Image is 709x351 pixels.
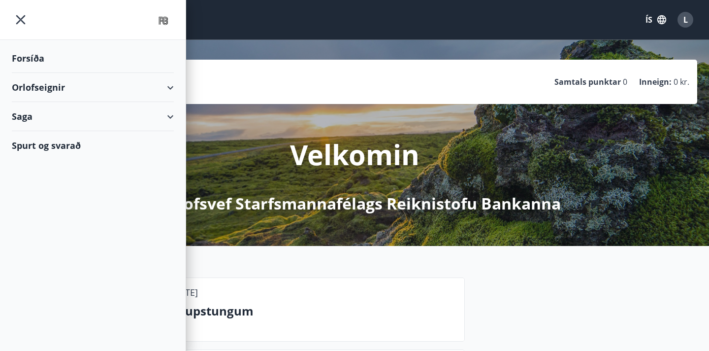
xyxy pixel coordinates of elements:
[639,76,672,87] p: Inneign :
[12,44,174,73] div: Forsíða
[12,102,174,131] div: Saga
[84,303,456,319] p: Brekkubær - Biskupstungum
[640,11,672,29] button: ÍS
[12,11,30,29] button: menu
[683,14,688,25] span: L
[153,11,174,31] img: union_logo
[674,8,697,32] button: L
[12,73,174,102] div: Orlofseignir
[623,76,627,87] span: 0
[674,76,689,87] span: 0 kr.
[554,76,621,87] p: Samtals punktar
[148,193,561,214] p: á orlofsvef Starfsmannafélags Reiknistofu Bankanna
[290,136,419,173] p: Velkomin
[12,131,174,160] div: Spurt og svarað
